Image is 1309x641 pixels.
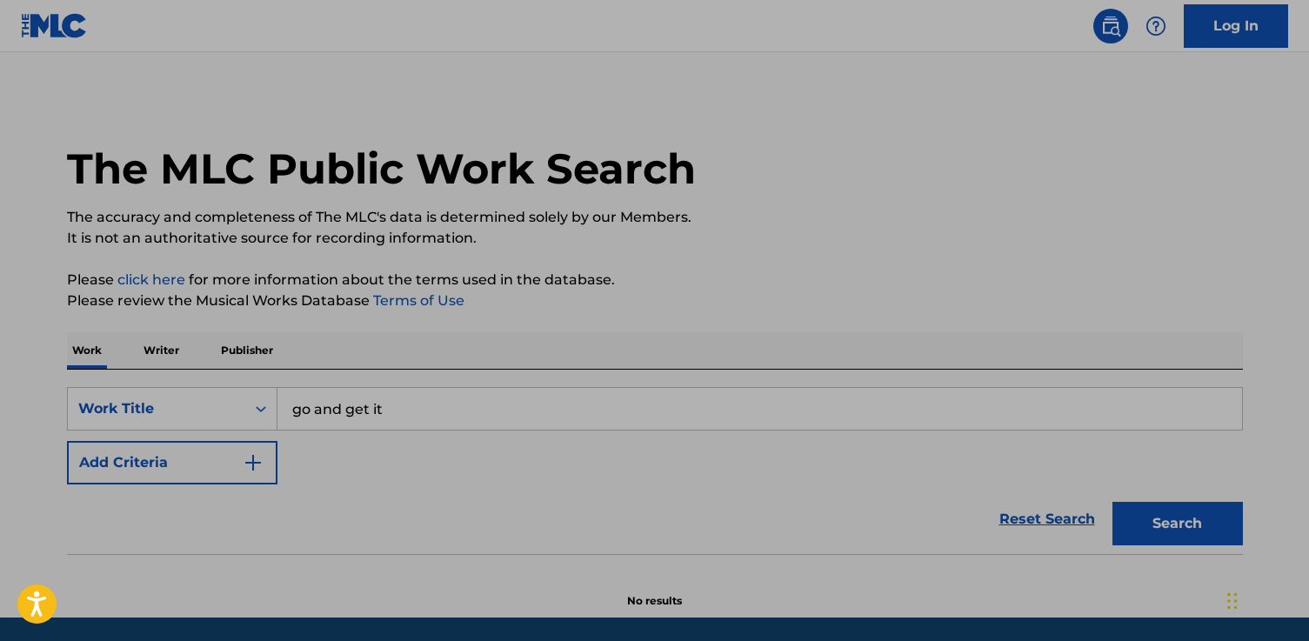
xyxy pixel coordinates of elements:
p: No results [627,572,682,609]
p: It is not an authoritative source for recording information. [67,228,1243,249]
button: Add Criteria [67,441,277,484]
div: Drag [1227,575,1238,627]
h1: The MLC Public Work Search [67,143,696,195]
p: Work [67,332,107,369]
a: Reset Search [991,500,1104,538]
p: Publisher [216,332,278,369]
p: Please for more information about the terms used in the database. [67,270,1243,290]
p: Please review the Musical Works Database [67,290,1243,311]
a: Log In [1184,4,1288,48]
div: Help [1139,9,1173,43]
p: Writer [138,332,184,369]
img: 9d2ae6d4665cec9f34b9.svg [243,452,264,473]
a: Public Search [1093,9,1128,43]
button: Search [1112,502,1243,545]
div: Work Title [78,398,235,419]
iframe: Chat Widget [1222,558,1309,641]
a: click here [117,271,185,288]
a: Terms of Use [370,292,464,309]
img: MLC Logo [21,13,88,38]
form: Search Form [67,387,1243,554]
p: The accuracy and completeness of The MLC's data is determined solely by our Members. [67,207,1243,228]
img: help [1145,16,1166,37]
img: search [1100,16,1121,37]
